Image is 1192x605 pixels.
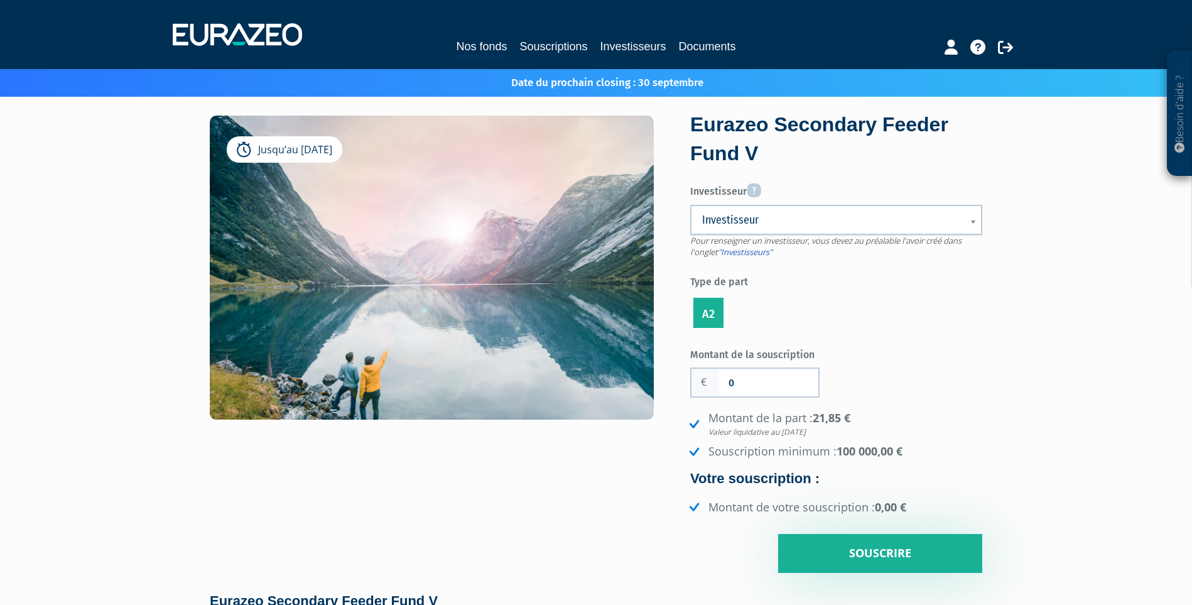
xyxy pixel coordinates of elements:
[600,38,666,55] a: Investisseurs
[708,427,982,437] em: Valeur liquidative au [DATE]
[679,38,736,55] a: Documents
[686,410,982,437] li: Montant de la part :
[690,235,962,258] span: Pour renseigner un investisseur, vous devez au préalable l'avoir créé dans l'onglet
[686,499,982,516] li: Montant de votre souscription :
[708,410,982,437] strong: 21,85 €
[519,38,587,55] a: Souscriptions
[718,246,772,258] a: "Investisseurs"
[690,271,982,290] label: Type de part
[693,298,723,328] label: A2
[690,111,982,168] div: Eurazeo Secondary Feeder Fund V
[173,23,302,46] img: 1732889491-logotype_eurazeo_blanc_rvb.png
[475,75,703,90] p: Date du prochain closing : 30 septembre
[210,116,654,471] img: Eurazeo Secondary Feeder Fund V
[778,534,982,573] input: Souscrire
[875,499,906,515] strong: 0,00 €
[456,38,507,57] a: Nos fonds
[686,444,982,460] li: Souscription minimum :
[1173,57,1187,170] p: Besoin d'aide ?
[227,136,342,163] div: Jusqu’au [DATE]
[690,344,837,362] label: Montant de la souscription
[702,212,954,227] span: Investisseur
[690,471,982,486] h4: Votre souscription :
[719,369,818,396] input: Montant de la souscription souhaité
[690,178,982,199] label: Investisseur
[837,444,902,459] strong: 100 000,00 €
